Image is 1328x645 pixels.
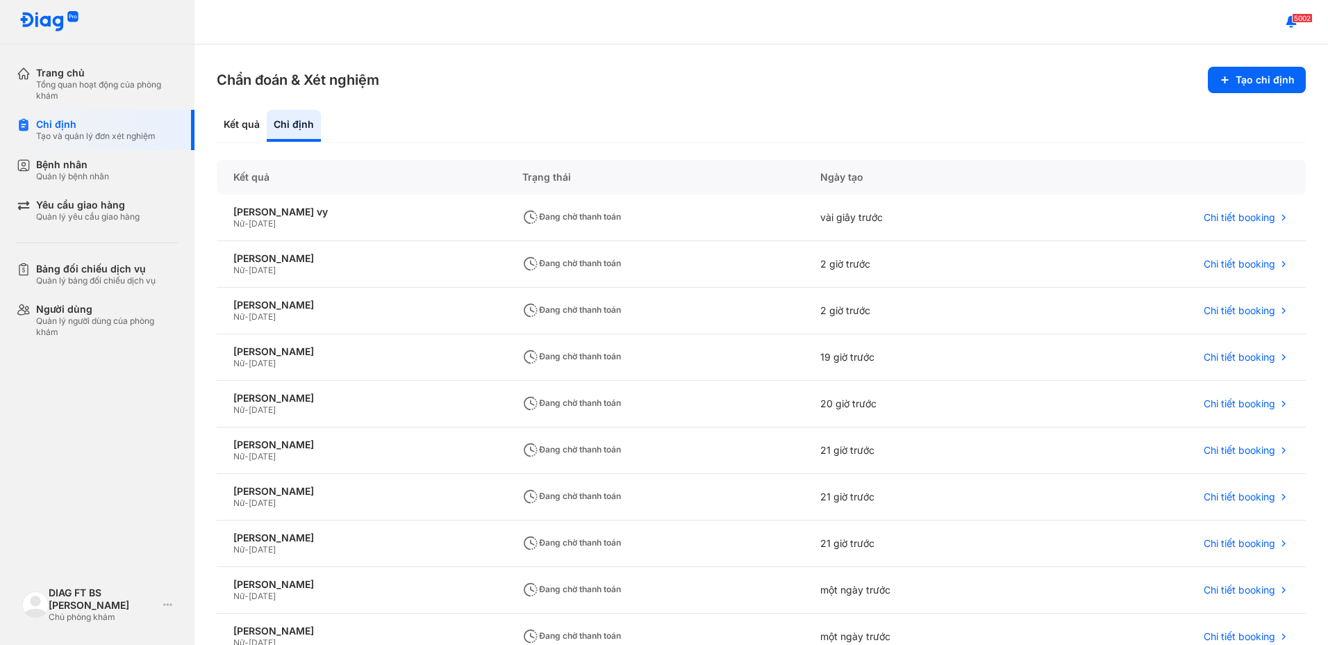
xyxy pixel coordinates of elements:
div: Bảng đối chiếu dịch vụ [36,263,156,275]
span: - [244,218,249,229]
div: Yêu cầu giao hàng [36,199,140,211]
span: Chi tiết booking [1204,211,1275,224]
span: Nữ [233,265,244,275]
span: Chi tiết booking [1204,630,1275,643]
div: [PERSON_NAME] [233,625,489,637]
span: [DATE] [249,544,276,555]
div: Chỉ định [267,110,321,142]
span: Chi tiết booking [1204,537,1275,550]
div: Kết quả [217,160,506,195]
span: Nữ [233,451,244,462]
span: Nữ [233,311,244,322]
span: Chi tiết booking [1204,584,1275,596]
span: Nữ [233,358,244,368]
span: Đang chờ thanh toán [522,211,621,222]
span: Đang chờ thanh toán [522,304,621,315]
div: Tạo và quản lý đơn xét nghiệm [36,131,156,142]
div: Trang chủ [36,67,178,79]
div: Quản lý yêu cầu giao hàng [36,211,140,222]
div: 19 giờ trước [804,334,1038,381]
div: Chỉ định [36,118,156,131]
span: Nữ [233,544,244,555]
span: - [244,591,249,601]
div: [PERSON_NAME] vy [233,206,489,218]
span: Đang chờ thanh toán [522,444,621,455]
span: - [244,311,249,322]
div: Tổng quan hoạt động của phòng khám [36,79,178,101]
div: vài giây trước [804,195,1038,241]
span: Chi tiết booking [1204,258,1275,270]
button: Tạo chỉ định [1208,67,1306,93]
span: Nữ [233,405,244,415]
div: Quản lý người dùng của phòng khám [36,316,178,338]
span: [DATE] [249,591,276,601]
span: [DATE] [249,405,276,415]
span: Đang chờ thanh toán [522,351,621,361]
div: 2 giờ trước [804,241,1038,288]
div: [PERSON_NAME] [233,392,489,405]
span: Chi tiết booking [1204,444,1275,457]
span: Đang chờ thanh toán [522,537,621,548]
span: Chi tiết booking [1204,351,1275,364]
h3: Chẩn đoán & Xét nghiệm [217,70,379,90]
span: - [244,405,249,415]
div: Ngày tạo [804,160,1038,195]
div: 21 giờ trước [804,427,1038,474]
span: Đang chờ thanh toán [522,630,621,641]
span: Nữ [233,218,244,229]
div: Quản lý bệnh nhân [36,171,109,182]
span: 5002 [1292,13,1313,23]
span: - [244,358,249,368]
div: [PERSON_NAME] [233,252,489,265]
span: - [244,498,249,508]
div: [PERSON_NAME] [233,532,489,544]
span: - [244,544,249,555]
span: Đang chờ thanh toán [522,491,621,501]
span: [DATE] [249,218,276,229]
div: Trạng thái [506,160,804,195]
span: Đang chờ thanh toán [522,258,621,268]
div: 2 giờ trước [804,288,1038,334]
span: Chi tiết booking [1204,398,1275,410]
span: Chi tiết booking [1204,491,1275,503]
div: [PERSON_NAME] [233,578,489,591]
span: [DATE] [249,265,276,275]
div: Người dùng [36,303,178,316]
div: Bệnh nhân [36,158,109,171]
span: Đang chờ thanh toán [522,584,621,594]
span: [DATE] [249,311,276,322]
span: Nữ [233,498,244,508]
img: logo [19,11,79,33]
div: [PERSON_NAME] [233,439,489,451]
div: Kết quả [217,110,267,142]
span: Chi tiết booking [1204,304,1275,317]
div: 20 giờ trước [804,381,1038,427]
img: logo [22,591,49,618]
div: DIAG FT BS [PERSON_NAME] [49,587,158,612]
div: [PERSON_NAME] [233,485,489,498]
div: một ngày trước [804,567,1038,614]
div: Quản lý bảng đối chiếu dịch vụ [36,275,156,286]
div: [PERSON_NAME] [233,299,489,311]
div: Chủ phòng khám [49,612,158,623]
span: [DATE] [249,451,276,462]
span: [DATE] [249,498,276,508]
span: - [244,265,249,275]
span: - [244,451,249,462]
span: [DATE] [249,358,276,368]
div: [PERSON_NAME] [233,345,489,358]
span: Nữ [233,591,244,601]
div: 21 giờ trước [804,521,1038,567]
div: 21 giờ trước [804,474,1038,521]
span: Đang chờ thanh toán [522,398,621,408]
